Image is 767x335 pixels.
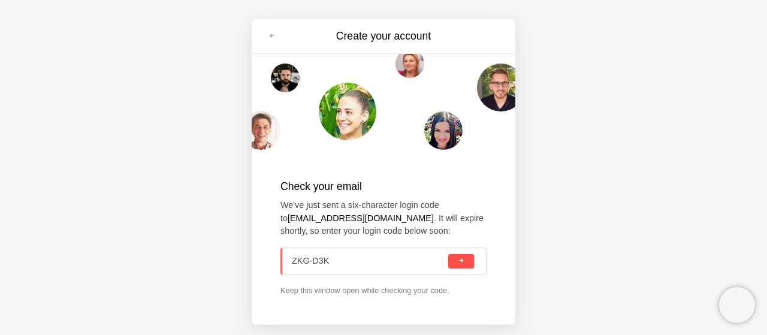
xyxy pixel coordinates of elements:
strong: [EMAIL_ADDRESS][DOMAIN_NAME] [288,213,434,223]
h2: Check your email [280,179,487,194]
p: We've just sent a six-character login code to . It will expire shortly, so enter your login code ... [280,199,487,238]
p: Keep this window open while checking your code. [280,285,487,296]
iframe: Chatra live chat [719,287,755,323]
input: XXX-XXX [292,248,446,274]
h3: Create your account [283,29,484,44]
